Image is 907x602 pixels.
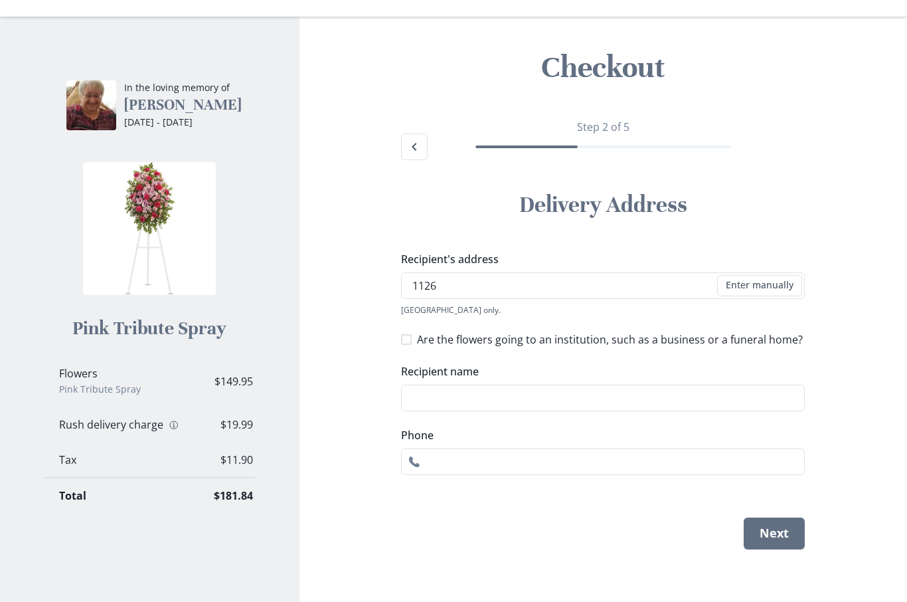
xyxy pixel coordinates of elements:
[401,119,805,135] p: Step 2 of 5
[83,162,216,295] img: Photo of Pink Tribute Spray
[124,80,242,94] p: In the loving memory of
[417,191,789,219] h2: Delivery Address
[59,383,182,396] p: Pink Tribute Spray
[744,518,805,550] button: Next
[401,272,805,299] input: Search address
[310,49,896,87] h2: Checkout
[59,488,86,503] strong: Total
[401,251,797,267] label: Recipient's address
[43,407,198,443] td: Rush delivery charge
[72,316,226,340] h2: Pink Tribute Spray
[198,407,269,443] td: $19.99
[124,96,242,115] h3: [PERSON_NAME]
[214,488,253,503] strong: $181.84
[59,367,182,380] p: Flowers
[401,134,428,160] button: Back
[166,420,182,431] button: Info
[124,116,193,128] span: [DATE] - [DATE]
[401,427,797,443] label: Phone
[717,275,802,296] button: Enter manually
[198,356,269,407] td: $149.95
[198,443,269,478] td: $11.90
[43,443,198,478] td: Tax
[66,80,116,130] img: Photo of Nancy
